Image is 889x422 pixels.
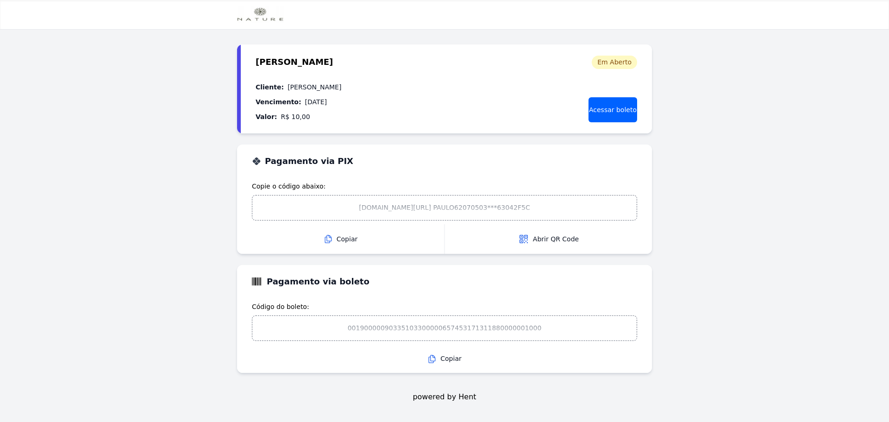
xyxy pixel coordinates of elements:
dd: [PERSON_NAME] [288,82,341,93]
dd: R$ 10,00 [281,111,310,122]
button: Copiar [237,345,652,373]
button: Abrir QR Code [445,224,652,254]
div: Em Aberto [592,56,637,69]
span: Abrir QR Code [518,233,579,245]
span: Copiar [237,354,652,364]
dt: Vencimento: [256,96,301,107]
dt: Valor: [256,111,277,122]
span: [PERSON_NAME] [256,56,333,70]
span: Copiar [237,234,444,244]
img: LOGO%20HILDEGARDO.jpg [237,6,285,23]
a: Acessar boleto [588,97,637,122]
dd: [DATE] [305,96,327,107]
span: Código do boleto: [252,302,637,312]
span: Copie o código abaixo: [252,182,637,191]
h3: Pagamento via boleto [267,276,369,287]
h3: Pagamento via PIX [265,156,353,167]
button: Copiar [237,224,444,254]
dt: Cliente: [256,82,284,93]
span: powered by Hent [413,391,476,403]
